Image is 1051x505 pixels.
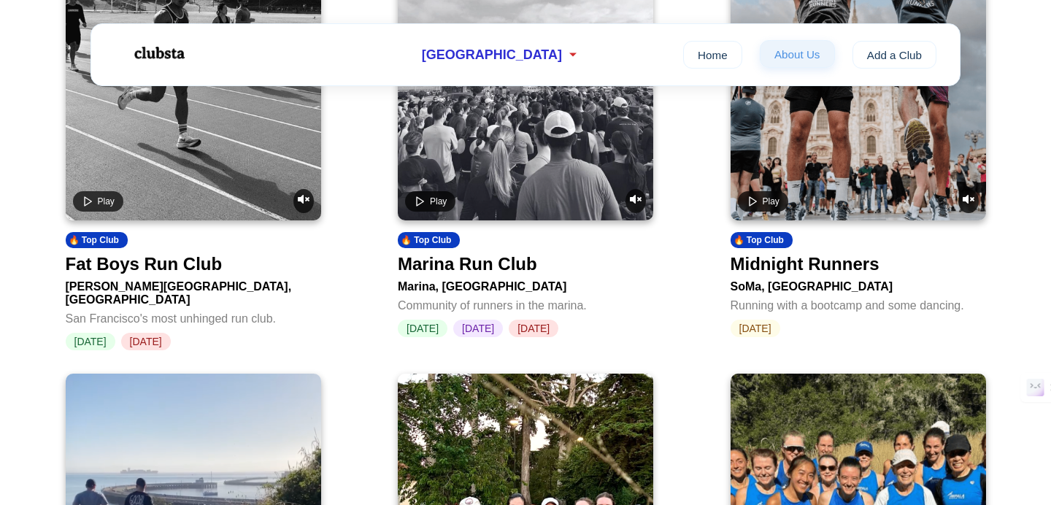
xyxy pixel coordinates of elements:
img: Logo [115,35,202,72]
span: Play [430,196,447,207]
div: 🔥 Top Club [398,232,460,248]
div: Marina Run Club [398,254,537,274]
div: [PERSON_NAME][GEOGRAPHIC_DATA], [GEOGRAPHIC_DATA] [66,274,321,307]
a: Add a Club [852,41,937,69]
div: 🔥 Top Club [66,232,128,248]
button: Unmute video [958,189,979,213]
span: [DATE] [453,320,503,337]
div: Running with a bootcamp and some dancing. [731,293,986,312]
button: Unmute video [293,189,314,213]
span: [DATE] [66,333,115,350]
span: Play [98,196,115,207]
div: Marina, [GEOGRAPHIC_DATA] [398,274,653,293]
button: Play video [73,191,123,212]
div: Community of runners in the marina. [398,293,653,312]
button: Play video [405,191,455,212]
span: [DATE] [121,333,171,350]
span: [DATE] [398,320,447,337]
span: [GEOGRAPHIC_DATA] [422,47,562,63]
div: SoMa, [GEOGRAPHIC_DATA] [731,274,986,293]
a: About Us [760,40,835,68]
a: Home [683,41,742,69]
span: [DATE] [509,320,558,337]
div: 🔥 Top Club [731,232,793,248]
div: Fat Boys Run Club [66,254,223,274]
span: Play [763,196,779,207]
span: [DATE] [731,320,780,337]
button: Unmute video [625,189,646,213]
div: San Francisco's most unhinged run club. [66,307,321,325]
div: Midnight Runners [731,254,879,274]
button: Play video [738,191,788,212]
